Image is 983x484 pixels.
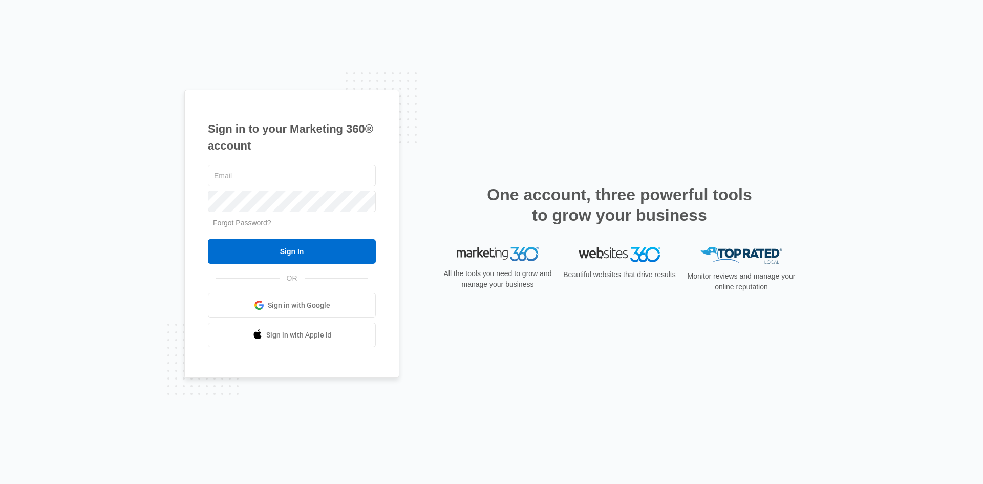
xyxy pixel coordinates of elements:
[440,268,555,290] p: All the tools you need to grow and manage your business
[579,247,660,262] img: Websites 360
[700,247,782,264] img: Top Rated Local
[684,271,799,292] p: Monitor reviews and manage your online reputation
[208,323,376,347] a: Sign in with Apple Id
[484,184,755,225] h2: One account, three powerful tools to grow your business
[457,247,539,261] img: Marketing 360
[208,120,376,154] h1: Sign in to your Marketing 360® account
[562,269,677,280] p: Beautiful websites that drive results
[208,293,376,318] a: Sign in with Google
[208,165,376,186] input: Email
[213,219,271,227] a: Forgot Password?
[268,300,330,311] span: Sign in with Google
[280,273,305,284] span: OR
[208,239,376,264] input: Sign In
[266,330,332,341] span: Sign in with Apple Id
